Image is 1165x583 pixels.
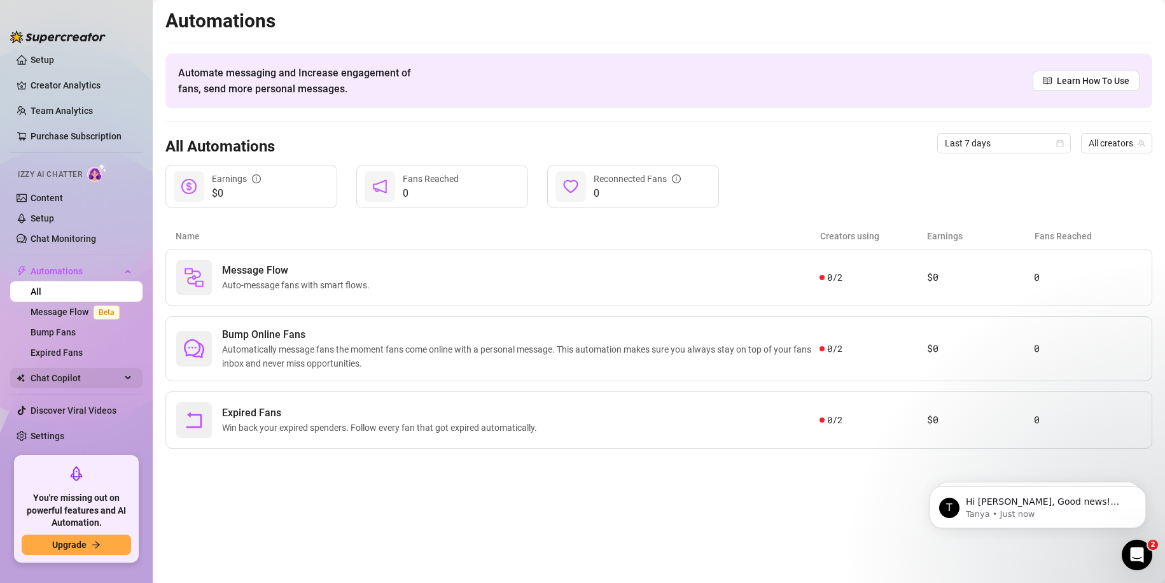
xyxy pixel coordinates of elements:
[31,431,64,441] a: Settings
[594,172,681,186] div: Reconnected Fans
[31,126,132,146] a: Purchase Subscription
[31,286,41,297] a: All
[22,492,131,530] span: You're missing out on powerful features and AI Automation.
[563,179,578,194] span: heart
[69,466,84,481] span: rocket
[31,307,125,317] a: Message FlowBeta
[910,460,1165,549] iframe: Intercom notifications message
[403,186,459,201] span: 0
[827,413,842,427] span: 0 / 2
[31,234,96,244] a: Chat Monitoring
[52,540,87,550] span: Upgrade
[1034,412,1141,428] article: 0
[827,270,842,284] span: 0 / 2
[184,339,204,359] span: comment
[594,186,681,201] span: 0
[184,267,204,288] img: svg%3e
[31,261,121,281] span: Automations
[827,342,842,356] span: 0 / 2
[17,266,27,276] span: thunderbolt
[31,327,76,337] a: Bump Fans
[1122,540,1152,570] iframe: Intercom live chat
[31,106,93,116] a: Team Analytics
[31,55,54,65] a: Setup
[31,368,121,388] span: Chat Copilot
[181,179,197,194] span: dollar
[927,341,1035,356] article: $0
[1033,71,1140,91] a: Learn How To Use
[820,229,928,243] article: Creators using
[212,172,261,186] div: Earnings
[17,374,25,383] img: Chat Copilot
[222,278,375,292] span: Auto-message fans with smart flows.
[31,75,132,95] a: Creator Analytics
[1089,134,1145,153] span: All creators
[18,169,82,181] span: Izzy AI Chatter
[1034,270,1141,285] article: 0
[672,174,681,183] span: info-circle
[945,134,1063,153] span: Last 7 days
[1034,341,1141,356] article: 0
[222,342,820,370] span: Automatically message fans the moment fans come online with a personal message. This automation m...
[31,193,63,203] a: Content
[92,540,101,549] span: arrow-right
[1043,76,1052,85] span: read
[31,213,54,223] a: Setup
[222,327,820,342] span: Bump Online Fans
[31,348,83,358] a: Expired Fans
[222,405,542,421] span: Expired Fans
[1035,229,1142,243] article: Fans Reached
[927,229,1035,243] article: Earnings
[184,410,204,430] span: rollback
[165,9,1152,33] h2: Automations
[1138,139,1145,147] span: team
[31,405,116,416] a: Discover Viral Videos
[22,535,131,555] button: Upgradearrow-right
[222,263,375,278] span: Message Flow
[1056,139,1064,147] span: calendar
[1057,74,1129,88] span: Learn How To Use
[252,174,261,183] span: info-circle
[1148,540,1158,550] span: 2
[927,412,1035,428] article: $0
[927,270,1035,285] article: $0
[87,164,107,182] img: AI Chatter
[222,421,542,435] span: Win back your expired spenders. Follow every fan that got expired automatically.
[10,31,106,43] img: logo-BBDzfeDw.svg
[94,306,120,320] span: Beta
[372,179,387,194] span: notification
[403,174,459,184] span: Fans Reached
[176,229,820,243] article: Name
[212,186,261,201] span: $0
[178,65,423,97] span: Automate messaging and Increase engagement of fans, send more personal messages.
[165,137,275,157] h3: All Automations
